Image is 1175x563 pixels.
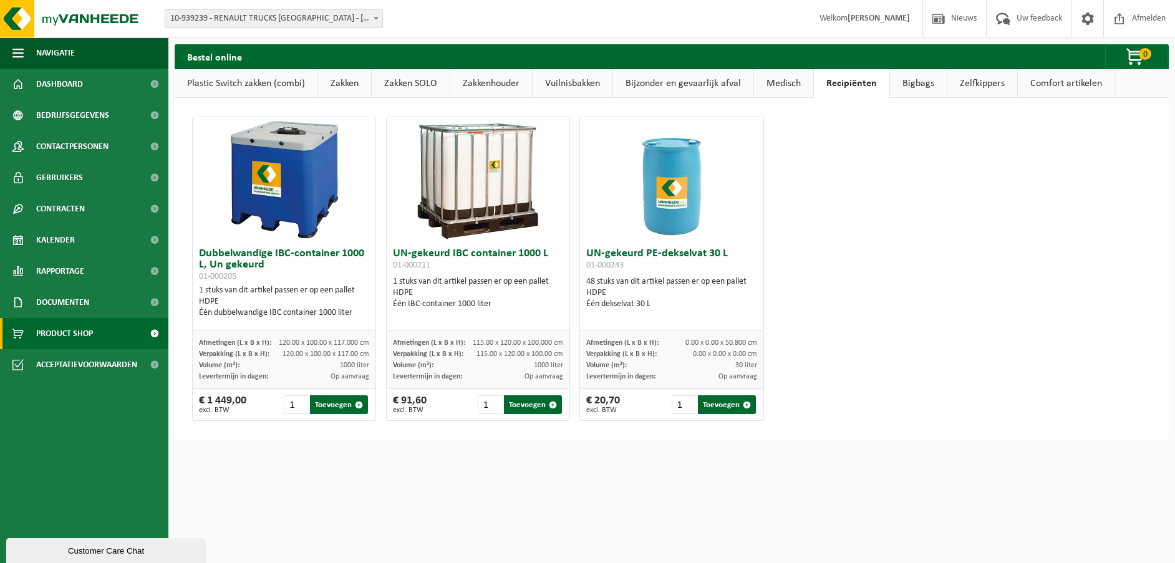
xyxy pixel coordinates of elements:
span: Levertermijn in dagen: [393,373,462,380]
span: Volume (m³): [393,362,433,369]
span: Acceptatievoorwaarden [36,349,137,380]
span: Contactpersonen [36,131,109,162]
span: 1000 liter [534,362,563,369]
span: 115.00 x 120.00 x 100.000 cm [473,339,563,347]
div: Één dekselvat 30 L [586,299,757,310]
div: 48 stuks van dit artikel passen er op een pallet [586,276,757,310]
span: excl. BTW [199,407,246,414]
button: Toevoegen [504,395,562,414]
span: Kalender [36,224,75,256]
a: Bijzonder en gevaarlijk afval [613,69,753,98]
a: Medisch [754,69,813,98]
span: Dashboard [36,69,83,100]
img: 01-000243 [609,117,734,242]
span: 10-939239 - RENAULT TRUCKS BRUSSELS - LONDERZEEL [165,10,382,27]
span: Verpakking (L x B x H): [199,350,269,358]
span: Afmetingen (L x B x H): [393,339,465,347]
a: Zakken SOLO [372,69,450,98]
div: € 20,70 [586,395,620,414]
span: 0.00 x 0.00 x 0.00 cm [693,350,757,358]
img: 01-000205 [221,117,346,242]
div: € 1 449,00 [199,395,246,414]
button: 0 [1105,44,1168,69]
span: 1000 liter [340,362,369,369]
span: Op aanvraag [718,373,757,380]
span: 01-000211 [393,261,430,270]
span: 01-000205 [199,272,236,281]
div: € 91,60 [393,395,427,414]
span: Bedrijfsgegevens [36,100,109,131]
span: Levertermijn in dagen: [199,373,268,380]
a: Comfort artikelen [1018,69,1115,98]
iframe: chat widget [6,536,208,563]
span: Verpakking (L x B x H): [393,350,463,358]
span: excl. BTW [586,407,620,414]
a: Plastic Switch zakken (combi) [175,69,317,98]
span: 0.00 x 0.00 x 50.800 cm [685,339,757,347]
span: Navigatie [36,37,75,69]
span: Gebruikers [36,162,83,193]
div: Één dubbelwandige IBC container 1000 liter [199,307,369,319]
span: Product Shop [36,318,93,349]
div: 1 stuks van dit artikel passen er op een pallet [393,276,563,310]
span: excl. BTW [393,407,427,414]
div: Één IBC-container 1000 liter [393,299,563,310]
span: 120.00 x 100.00 x 117.00 cm [283,350,369,358]
h3: UN-gekeurd IBC container 1000 L [393,248,563,273]
a: Recipiënten [814,69,889,98]
h3: Dubbelwandige IBC-container 1000 L, Un gekeurd [199,248,369,282]
span: 30 liter [735,362,757,369]
a: Vuilnisbakken [533,69,612,98]
button: Toevoegen [310,395,368,414]
button: Toevoegen [698,395,756,414]
div: HDPE [586,287,757,299]
input: 1 [284,395,309,414]
strong: [PERSON_NAME] [848,14,910,23]
span: Verpakking (L x B x H): [586,350,657,358]
span: 01-000243 [586,261,624,270]
span: Documenten [36,287,89,318]
a: Zakkenhouder [450,69,532,98]
span: Afmetingen (L x B x H): [586,339,659,347]
span: Rapportage [36,256,84,287]
div: HDPE [393,287,563,299]
a: Bigbags [890,69,947,98]
span: Volume (m³): [586,362,627,369]
input: 1 [478,395,503,414]
div: HDPE [199,296,369,307]
span: 115.00 x 120.00 x 100.00 cm [476,350,563,358]
span: 120.00 x 100.00 x 117.000 cm [279,339,369,347]
span: Contracten [36,193,85,224]
span: Volume (m³): [199,362,239,369]
span: Levertermijn in dagen: [586,373,655,380]
span: 10-939239 - RENAULT TRUCKS BRUSSELS - LONDERZEEL [165,9,383,28]
img: 01-000211 [415,117,540,242]
div: 1 stuks van dit artikel passen er op een pallet [199,285,369,319]
a: Zakken [318,69,371,98]
h3: UN-gekeurd PE-dekselvat 30 L [586,248,757,273]
span: 0 [1139,48,1151,60]
span: Op aanvraag [525,373,563,380]
span: Afmetingen (L x B x H): [199,339,271,347]
span: Op aanvraag [331,373,369,380]
h2: Bestel online [175,44,254,69]
input: 1 [672,395,697,414]
a: Zelfkippers [947,69,1017,98]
